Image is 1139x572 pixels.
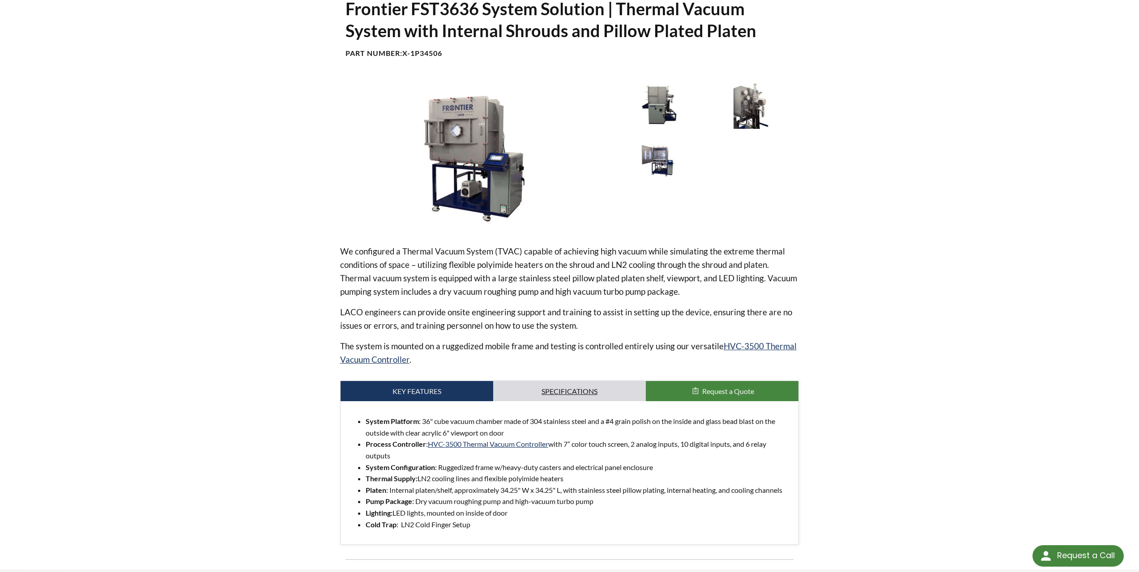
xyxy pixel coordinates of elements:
[366,519,792,530] li: : LN2 Cold Finger Setup
[402,49,442,57] b: X-1P34506
[366,507,792,519] li: LED lights, mounted on inside of door
[340,341,797,364] a: HVC-3500 Thermal Vacuum Controller
[366,484,792,496] li: : Internal platen/shelf, approximately 34.25" W x 34.25" L, with stainless steel pillow plating, ...
[366,496,792,507] li: : Dry vacuum roughing pump and high-vacuum turbo pump
[1057,545,1115,566] div: Request a Call
[1039,549,1053,563] img: round button
[1032,545,1124,567] div: Request a Call
[493,381,646,402] a: Specifications
[346,49,794,58] h4: Part Number:
[366,474,418,483] strong: Thermal Supply:
[366,497,412,505] strong: Pump Package
[340,339,799,366] p: The system is mounted on a ruggedized mobile frame and testing is controlled entirely using our v...
[340,245,799,298] p: We configured a Thermal Vacuum System (TVAC) capable of achieving high vacuum while simulating th...
[615,133,703,182] img: Image of vacuum chamber door open showing chamber interior and internal lighting
[366,417,419,425] strong: System Platform
[366,486,386,494] strong: Platen
[366,438,792,461] li: : with 7” color touch screen, 2 analog inputs, 10 digital inputs, and 6 relay outputs
[702,387,754,395] span: Request a Quote
[707,80,794,128] img: Image showing back of vacuum chamber with all ports and LN2 cold finger
[366,463,435,471] strong: System Configuration
[340,80,608,230] img: Image of front view of vacuum chamber
[366,508,392,517] strong: Lighting:
[366,415,792,438] li: : 36" cube vacuum chamber made of 304 stainless steel and a #4 grain polish on the inside and gla...
[366,462,792,473] li: : Ruggedized frame w/heavy-duty casters and electrical panel enclosure
[366,473,792,484] li: LN2 cooling lines and flexible polyimide heaters
[341,381,493,402] a: Key Features
[428,440,548,448] a: HVC-3500 Thermal Vacuum Controller
[366,520,397,529] strong: Cold Trap
[366,440,426,448] strong: Process Controller
[615,80,703,128] img: Image showing side view of chamber and electrical box
[646,381,798,402] button: Request a Quote
[340,305,799,332] p: LACO engineers can provide onsite engineering support and training to assist in setting up the de...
